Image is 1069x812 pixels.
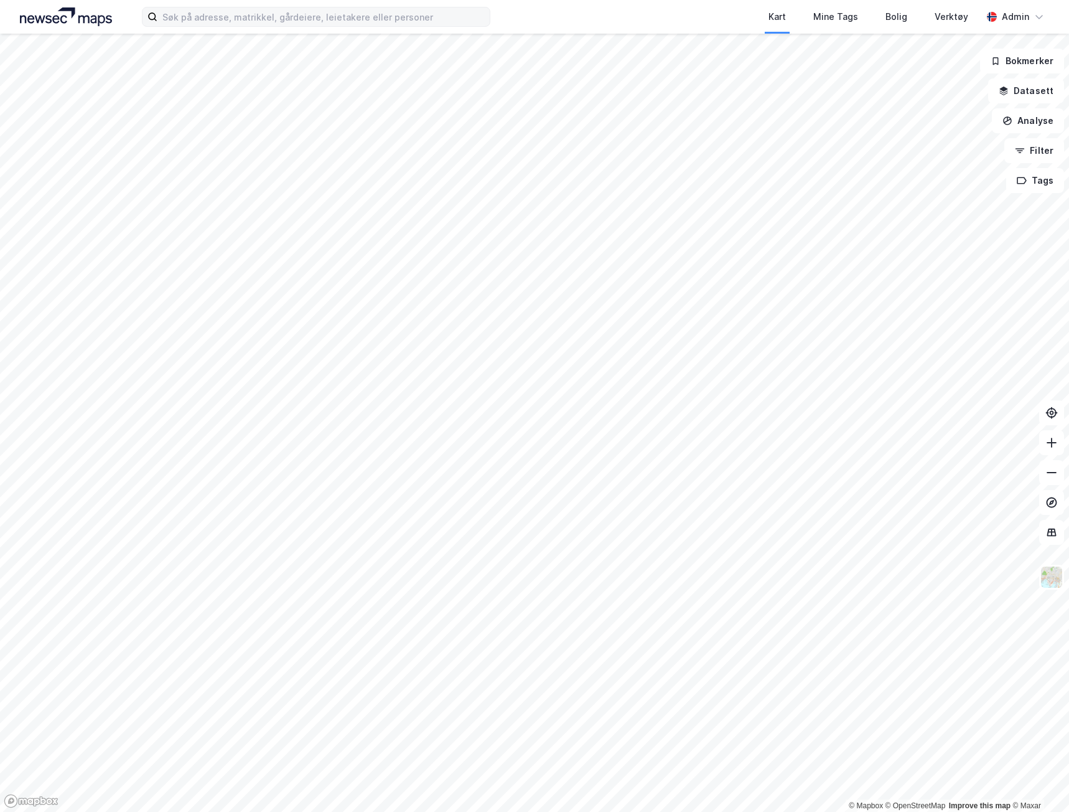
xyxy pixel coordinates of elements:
[949,801,1011,810] a: Improve this map
[935,9,968,24] div: Verktøy
[4,794,58,808] a: Mapbox homepage
[20,7,112,26] img: logo.a4113a55bc3d86da70a041830d287a7e.svg
[885,801,946,810] a: OpenStreetMap
[768,9,786,24] div: Kart
[980,49,1064,73] button: Bokmerker
[885,9,907,24] div: Bolig
[988,78,1064,103] button: Datasett
[1002,9,1029,24] div: Admin
[992,108,1064,133] button: Analyse
[1007,752,1069,812] div: Kontrollprogram for chat
[1007,752,1069,812] iframe: Chat Widget
[1006,168,1064,193] button: Tags
[849,801,883,810] a: Mapbox
[813,9,858,24] div: Mine Tags
[157,7,490,26] input: Søk på adresse, matrikkel, gårdeiere, leietakere eller personer
[1040,565,1063,589] img: Z
[1004,138,1064,163] button: Filter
